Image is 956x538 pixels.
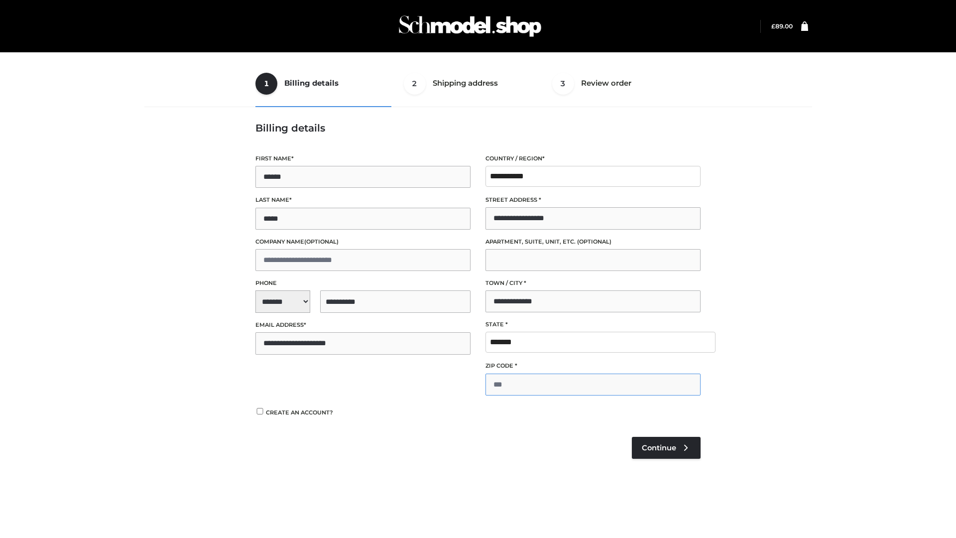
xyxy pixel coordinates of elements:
h3: Billing details [255,122,701,134]
bdi: 89.00 [771,22,793,30]
label: State [485,320,701,329]
label: ZIP Code [485,361,701,371]
label: First name [255,154,471,163]
label: Apartment, suite, unit, etc. [485,237,701,247]
label: Phone [255,278,471,288]
a: £89.00 [771,22,793,30]
span: £ [771,22,775,30]
a: Continue [632,437,701,459]
span: Continue [642,443,676,452]
img: Schmodel Admin 964 [395,6,545,46]
span: (optional) [577,238,611,245]
span: (optional) [304,238,339,245]
label: Email address [255,320,471,330]
span: Create an account? [266,409,333,416]
label: Last name [255,195,471,205]
label: Country / Region [485,154,701,163]
input: Create an account? [255,408,264,414]
label: Street address [485,195,701,205]
label: Town / City [485,278,701,288]
label: Company name [255,237,471,247]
